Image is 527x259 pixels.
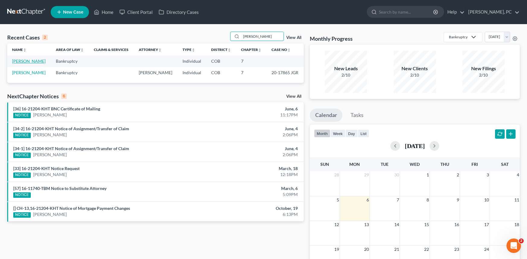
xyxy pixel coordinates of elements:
button: day [345,129,358,137]
a: [PERSON_NAME] [33,112,67,118]
a: Help [444,7,465,17]
td: Bankruptcy [51,55,89,67]
span: 2 [519,238,524,243]
span: 2 [456,171,460,178]
a: Case Nounfold_more [271,47,291,52]
div: NextChapter Notices [7,93,67,100]
td: Individual [178,67,206,78]
h2: [DATE] [405,143,425,149]
span: 29 [364,171,370,178]
a: Districtunfold_more [211,47,231,52]
a: View All [286,94,301,99]
div: NOTICE [13,172,31,178]
td: Individual [178,55,206,67]
div: 5:09PM [207,191,298,197]
div: NOTICE [13,212,31,218]
span: 15 [424,221,430,228]
div: 2:06PM [207,132,298,138]
div: 2:06PM [207,152,298,158]
div: Bankruptcy [449,34,468,39]
a: Nameunfold_more [12,47,27,52]
a: Area of Lawunfold_more [56,47,84,52]
a: [PERSON_NAME], PC [465,7,519,17]
a: [34-2] 16-21204-KHT Notice of Assignment/Transfer of Claim [13,126,129,131]
td: [PERSON_NAME] [134,67,178,78]
a: [PERSON_NAME] [33,211,67,217]
td: Bankruptcy [51,67,89,78]
a: [PERSON_NAME] [12,58,46,64]
span: 3 [486,171,490,178]
div: NOTICE [13,113,31,118]
span: 22 [424,246,430,253]
span: 7 [396,196,400,204]
span: 13 [364,221,370,228]
a: Home [91,7,116,17]
div: NOTICE [13,192,31,198]
th: Claims & Services [89,43,134,55]
span: 30 [394,171,400,178]
i: unfold_more [80,48,84,52]
span: Sat [501,162,509,167]
span: 16 [454,221,460,228]
td: COB [206,67,236,78]
span: 11 [514,196,520,204]
button: list [358,129,369,137]
td: 7 [236,55,267,67]
span: Wed [410,162,420,167]
a: [PERSON_NAME] [33,172,67,178]
input: Search by name... [379,6,434,17]
span: 24 [484,246,490,253]
a: [] CH-13,16-21204-KHT Notice of Mortgage Payment Changes [13,206,130,211]
span: 28 [334,171,340,178]
div: 11:17PM [207,112,298,118]
div: June, 6 [207,106,298,112]
span: 6 [366,196,370,204]
a: Typeunfold_more [183,47,195,52]
span: 12 [334,221,340,228]
td: 20-17865 JGR [267,67,304,78]
div: New Clients [394,65,436,72]
span: 18 [514,221,520,228]
span: 5 [336,196,340,204]
div: New Leads [325,65,367,72]
div: Recent Cases [7,34,48,41]
button: month [314,129,330,137]
i: unfold_more [23,48,27,52]
div: October, 19 [207,205,298,211]
a: Attorneyunfold_more [139,47,162,52]
div: 6:13PM [207,211,298,217]
div: 12:18PM [207,172,298,178]
i: unfold_more [287,48,291,52]
iframe: Intercom live chat [506,238,521,253]
a: Chapterunfold_more [241,47,262,52]
i: unfold_more [192,48,195,52]
span: Mon [349,162,360,167]
button: week [330,129,345,137]
span: 1 [426,171,430,178]
div: 2 [42,35,48,40]
h3: Monthly Progress [310,35,353,42]
span: 4 [516,171,520,178]
div: 6 [61,93,67,99]
a: Tasks [345,109,369,122]
span: 10 [484,196,490,204]
span: Fri [471,162,478,167]
div: March, 18 [207,166,298,172]
span: 17 [484,221,490,228]
div: 2/10 [325,72,367,78]
span: 9 [456,196,460,204]
a: View All [286,36,301,40]
span: 21 [394,246,400,253]
a: Directory Cases [156,7,202,17]
span: Thu [440,162,449,167]
a: [57] 16-11740-TBM Notice to Substitute Attorney [13,186,106,191]
i: unfold_more [258,48,262,52]
span: 14 [394,221,400,228]
i: unfold_more [227,48,231,52]
a: [33] 16-21204-KHT Notice Request [13,166,80,171]
span: 8 [426,196,430,204]
span: New Case [63,10,83,14]
i: unfold_more [158,48,162,52]
td: 7 [236,67,267,78]
div: NOTICE [13,133,31,138]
